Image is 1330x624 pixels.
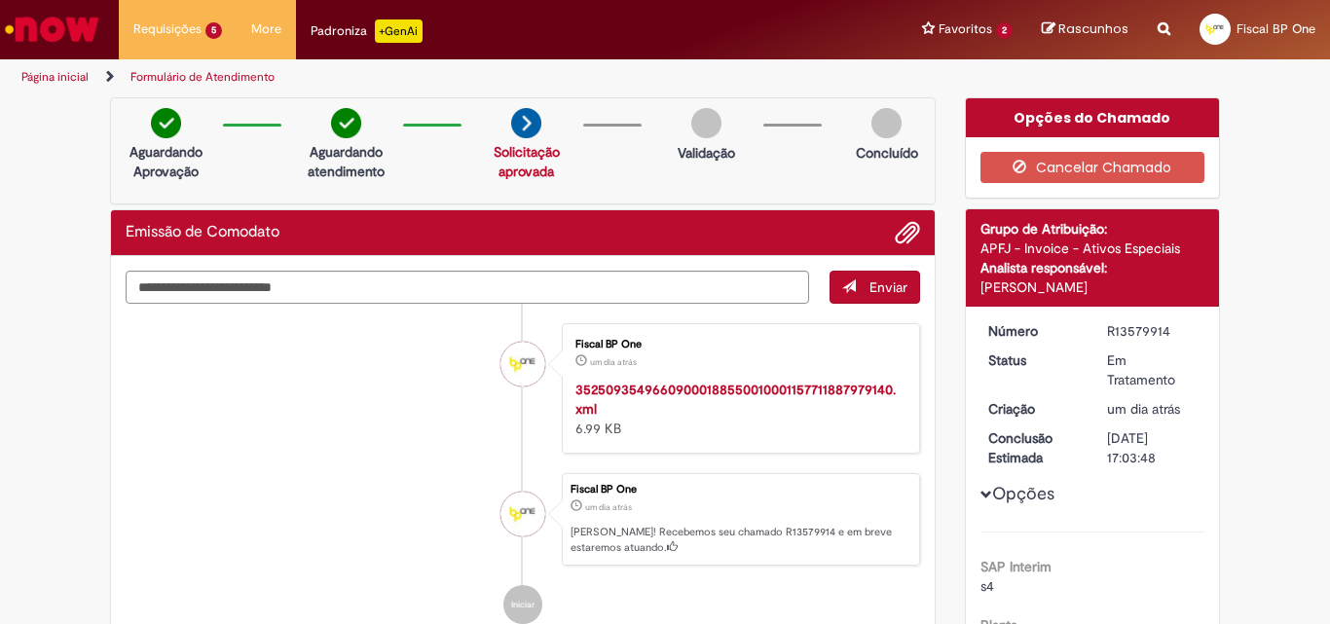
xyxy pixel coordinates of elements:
li: Fiscal BP One [126,473,920,567]
button: Enviar [830,271,920,304]
dt: Número [974,321,1093,341]
a: 35250935496609000188550010001157711887979140.xml [575,381,896,418]
span: 5 [205,22,222,39]
p: +GenAi [375,19,423,43]
div: Padroniza [311,19,423,43]
button: Adicionar anexos [895,220,920,245]
dt: Conclusão Estimada [974,428,1093,467]
span: Favoritos [939,19,992,39]
span: um dia atrás [590,356,637,368]
button: Cancelar Chamado [980,152,1205,183]
span: More [251,19,281,39]
img: img-circle-grey.png [691,108,721,138]
div: [PERSON_NAME] [980,277,1205,297]
a: Página inicial [21,69,89,85]
p: Aguardando atendimento [299,142,393,181]
a: Rascunhos [1042,20,1128,39]
a: Formulário de Atendimento [130,69,275,85]
div: Fiscal BP One [500,342,545,386]
time: 30/09/2025 09:03:45 [1107,400,1180,418]
ul: Trilhas de página [15,59,872,95]
p: Concluído [856,143,918,163]
dt: Criação [974,399,1093,419]
p: [PERSON_NAME]! Recebemos seu chamado R13579914 e em breve estaremos atuando. [571,525,909,555]
div: R13579914 [1107,321,1198,341]
span: Fiscal BP One [1237,20,1315,37]
h2: Emissão de Comodato Histórico de tíquete [126,224,279,241]
time: 30/09/2025 09:02:28 [590,356,637,368]
img: check-circle-green.png [331,108,361,138]
div: Analista responsável: [980,258,1205,277]
div: APFJ - Invoice - Ativos Especiais [980,239,1205,258]
div: Fiscal BP One [500,492,545,536]
span: Enviar [869,278,907,296]
a: Solicitação aprovada [494,143,560,180]
span: Requisições [133,19,202,39]
div: 30/09/2025 09:03:45 [1107,399,1198,419]
img: ServiceNow [2,10,102,49]
time: 30/09/2025 09:03:45 [585,501,632,513]
b: SAP Interim [980,558,1052,575]
div: Fiscal BP One [575,339,900,350]
p: Aguardando Aprovação [119,142,213,181]
p: Validação [678,143,735,163]
span: s4 [980,577,994,595]
div: 6.99 KB [575,380,900,438]
span: um dia atrás [1107,400,1180,418]
img: img-circle-grey.png [871,108,902,138]
img: check-circle-green.png [151,108,181,138]
div: Opções do Chamado [966,98,1220,137]
span: Rascunhos [1058,19,1128,38]
span: 2 [996,22,1013,39]
img: arrow-next.png [511,108,541,138]
dt: Status [974,350,1093,370]
div: Em Tratamento [1107,350,1198,389]
div: Fiscal BP One [571,484,909,496]
span: um dia atrás [585,501,632,513]
div: Grupo de Atribuição: [980,219,1205,239]
div: [DATE] 17:03:48 [1107,428,1198,467]
textarea: Digite sua mensagem aqui... [126,271,809,304]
